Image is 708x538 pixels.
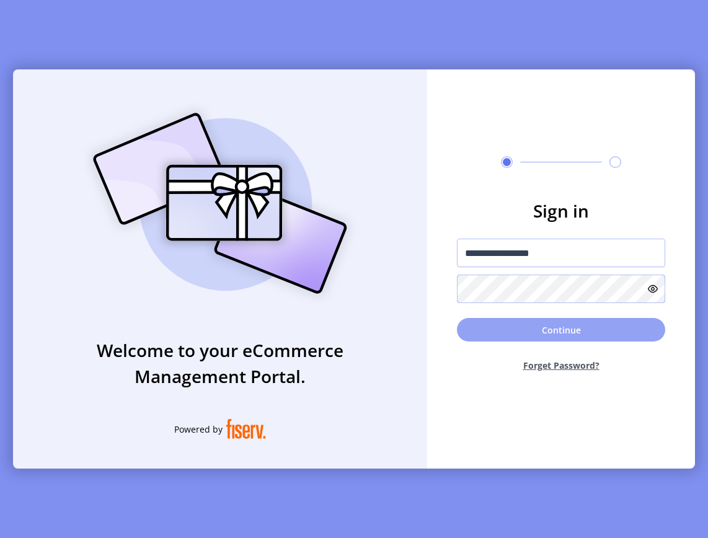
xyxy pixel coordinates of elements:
button: Forget Password? [457,349,665,382]
button: Continue [457,318,665,342]
span: Powered by [174,423,223,436]
h3: Sign in [457,198,665,224]
h3: Welcome to your eCommerce Management Portal. [13,337,427,389]
img: card_Illustration.svg [74,99,366,307]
